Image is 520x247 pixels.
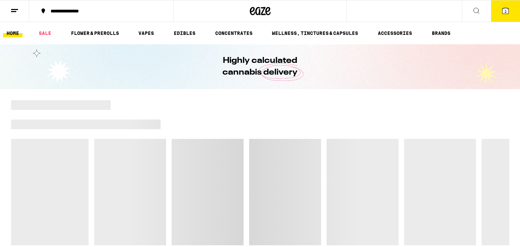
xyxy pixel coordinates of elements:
[35,29,55,37] a: SALE
[374,29,416,37] a: ACCESSORIES
[135,29,157,37] a: VAPES
[504,9,507,13] span: 2
[3,29,22,37] a: HOME
[170,29,199,37] a: EDIBLES
[428,29,454,37] a: BRANDS
[203,55,317,78] h1: Highly calculated cannabis delivery
[491,0,520,22] button: 2
[67,29,122,37] a: FLOWER & PREROLLS
[212,29,256,37] a: CONCENTRATES
[268,29,362,37] a: WELLNESS, TINCTURES & CAPSULES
